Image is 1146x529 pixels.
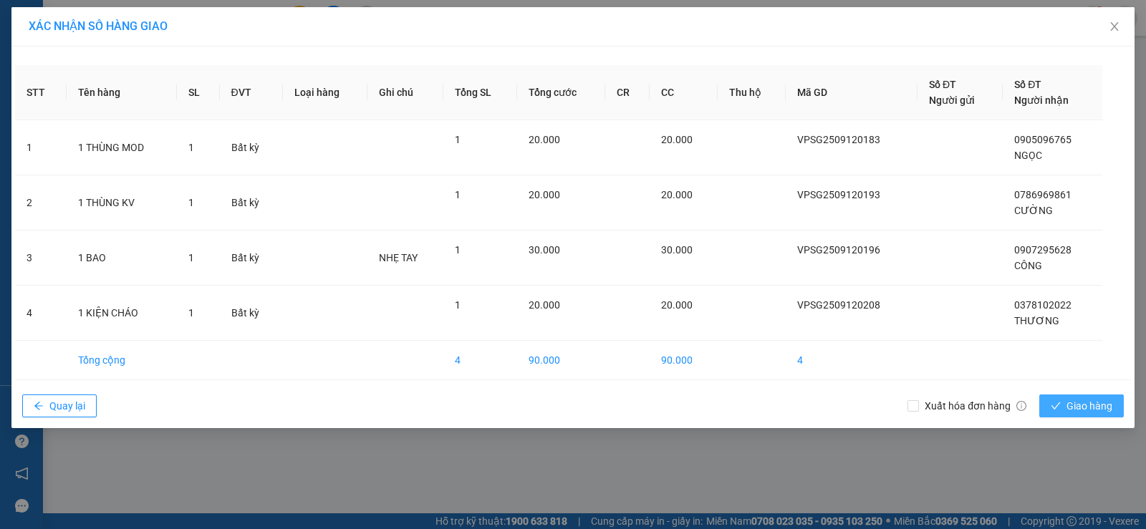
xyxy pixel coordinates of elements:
span: 0378102022 [1014,299,1072,311]
td: 3 [15,230,67,286]
th: Loại hàng [283,65,367,120]
th: Thu hộ [718,65,786,120]
span: 0786969861 [1014,189,1072,200]
th: CR [605,65,650,120]
th: CC [650,65,717,120]
span: 20.000 [529,299,560,311]
span: VPSG2509120193 [797,189,880,200]
span: Số ĐT [1014,79,1041,90]
span: Người nhận [1014,94,1069,106]
span: check [1051,401,1061,412]
span: 20.000 [529,134,560,145]
td: Bất kỳ [220,230,283,286]
span: THƯƠNG [1014,315,1059,326]
td: 90.000 [517,341,605,380]
span: 1 [188,142,194,153]
span: 20.000 [661,299,693,311]
button: checkGiao hàng [1039,394,1124,417]
td: 4 [443,341,517,380]
span: Xuất hóa đơn hàng [919,398,1032,414]
span: 20.000 [529,189,560,200]
span: Người gửi [929,94,975,106]
th: Tổng SL [443,65,517,120]
span: NHẸ TAY [379,252,418,263]
td: 4 [786,341,918,380]
td: Bất kỳ [220,120,283,175]
span: Số ĐT [929,79,956,90]
td: 90.000 [650,341,717,380]
th: ĐVT [220,65,283,120]
button: arrow-leftQuay lại [22,394,97,417]
span: NGỌC [1014,150,1042,161]
span: 20.000 [661,189,693,200]
th: SL [177,65,220,120]
span: 1 [455,299,461,311]
td: Bất kỳ [220,175,283,230]
td: 1 [15,120,67,175]
span: 1 [455,134,461,145]
span: VPSG2509120183 [797,134,880,145]
span: arrow-left [34,401,44,412]
span: 30.000 [529,244,560,256]
span: 20.000 [661,134,693,145]
th: STT [15,65,67,120]
span: CÔNG [1014,260,1042,271]
td: 2 [15,175,67,230]
td: Tổng cộng [67,341,177,380]
th: Ghi chú [367,65,444,120]
span: 30.000 [661,244,693,256]
td: 1 BAO [67,230,177,286]
span: 1 [455,189,461,200]
span: Quay lại [49,398,85,414]
td: 1 KIỆN CHÁO [67,286,177,341]
td: Bất kỳ [220,286,283,341]
span: CƯỜNG [1014,205,1053,216]
span: 0905096765 [1014,134,1072,145]
th: Tên hàng [67,65,177,120]
span: VPSG2509120196 [797,244,880,256]
th: Mã GD [786,65,918,120]
td: 4 [15,286,67,341]
span: info-circle [1016,401,1026,411]
span: close [1109,21,1120,32]
span: 0907295628 [1014,244,1072,256]
button: Close [1094,7,1135,47]
span: Giao hàng [1066,398,1112,414]
span: VPSG2509120208 [797,299,880,311]
span: 1 [188,197,194,208]
span: 1 [188,307,194,319]
span: XÁC NHẬN SỐ HÀNG GIAO [29,19,168,33]
th: Tổng cước [517,65,605,120]
span: 1 [455,244,461,256]
td: 1 THÙNG KV [67,175,177,230]
span: 1 [188,252,194,263]
td: 1 THÙNG MOD [67,120,177,175]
